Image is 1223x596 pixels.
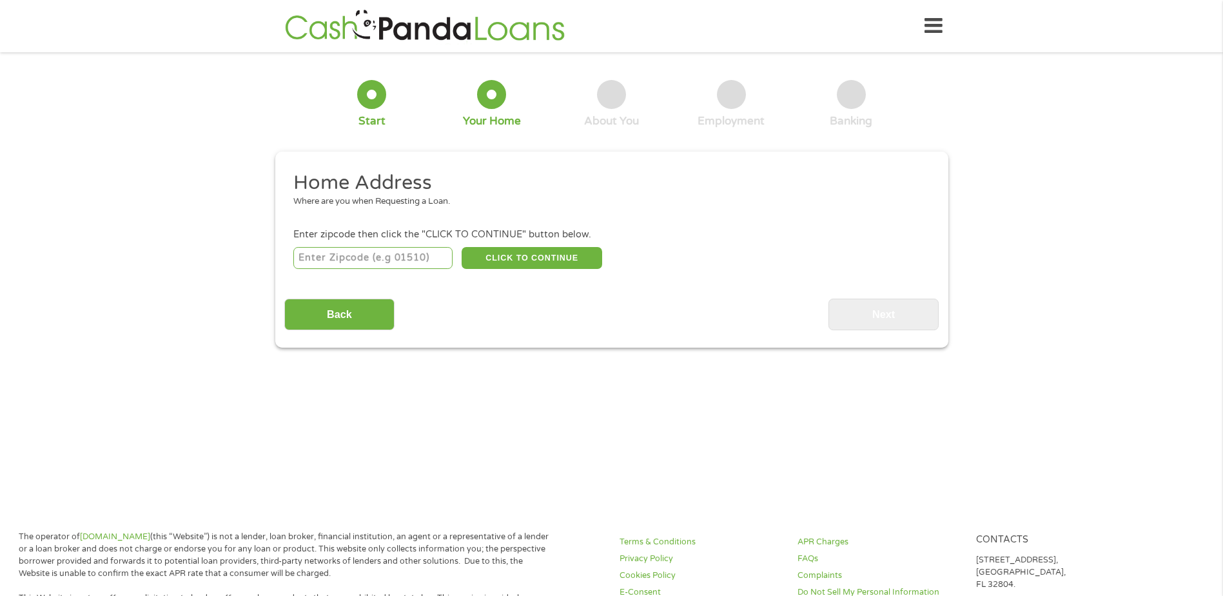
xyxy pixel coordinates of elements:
h2: Home Address [293,170,920,196]
div: Start [358,114,386,128]
a: APR Charges [797,536,960,548]
div: Your Home [463,114,521,128]
h4: Contacts [976,534,1139,546]
a: Complaints [797,570,960,582]
button: CLICK TO CONTINUE [462,247,602,269]
a: Terms & Conditions [620,536,782,548]
input: Back [284,299,395,330]
input: Enter Zipcode (e.g 01510) [293,247,453,269]
div: Employment [698,114,765,128]
a: FAQs [797,553,960,565]
p: The operator of (this “Website”) is not a lender, loan broker, financial institution, an agent or... [19,531,554,580]
input: Next [828,299,939,330]
img: GetLoanNow Logo [281,8,569,45]
div: Banking [830,114,872,128]
a: Privacy Policy [620,553,782,565]
div: About You [584,114,639,128]
a: [DOMAIN_NAME] [80,531,150,542]
p: [STREET_ADDRESS], [GEOGRAPHIC_DATA], FL 32804. [976,554,1139,591]
div: Where are you when Requesting a Loan. [293,195,920,208]
a: Cookies Policy [620,570,782,582]
div: Enter zipcode then click the "CLICK TO CONTINUE" button below. [293,228,929,242]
